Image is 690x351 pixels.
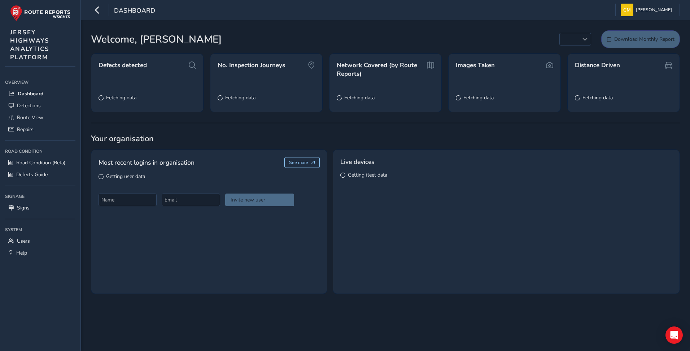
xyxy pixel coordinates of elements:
[5,146,75,157] div: Road Condition
[106,94,136,101] span: Fetching data
[575,61,620,70] span: Distance Driven
[17,204,30,211] span: Signs
[340,157,374,166] span: Live devices
[289,160,308,165] span: See more
[5,77,75,88] div: Overview
[5,202,75,214] a: Signs
[99,194,157,206] input: Name
[463,94,494,101] span: Fetching data
[456,61,495,70] span: Images Taken
[17,238,30,244] span: Users
[10,5,70,21] img: rr logo
[348,172,387,178] span: Getting fleet data
[665,326,683,344] div: Open Intercom Messenger
[621,4,674,16] button: [PERSON_NAME]
[621,4,633,16] img: diamond-layout
[636,4,672,16] span: [PERSON_NAME]
[16,250,27,256] span: Help
[162,194,220,206] input: Email
[114,6,155,16] span: Dashboard
[5,112,75,123] a: Route View
[5,247,75,259] a: Help
[5,235,75,247] a: Users
[5,123,75,135] a: Repairs
[5,191,75,202] div: Signage
[99,158,195,167] span: Most recent logins in organisation
[106,173,145,180] span: Getting user data
[284,157,320,168] button: See more
[17,114,43,121] span: Route View
[10,28,49,61] span: JERSEY HIGHWAYS ANALYTICS PLATFORM
[17,126,34,133] span: Repairs
[5,157,75,169] a: Road Condition (Beta)
[16,171,48,178] span: Defects Guide
[91,133,680,144] span: Your organisation
[218,61,285,70] span: No. Inspection Journeys
[5,88,75,100] a: Dashboard
[344,94,375,101] span: Fetching data
[16,159,65,166] span: Road Condition (Beta)
[91,32,222,47] span: Welcome, [PERSON_NAME]
[5,169,75,181] a: Defects Guide
[99,61,147,70] span: Defects detected
[17,102,41,109] span: Detections
[337,61,424,78] span: Network Covered (by Route Reports)
[5,100,75,112] a: Detections
[18,90,43,97] span: Dashboard
[582,94,613,101] span: Fetching data
[225,94,256,101] span: Fetching data
[5,224,75,235] div: System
